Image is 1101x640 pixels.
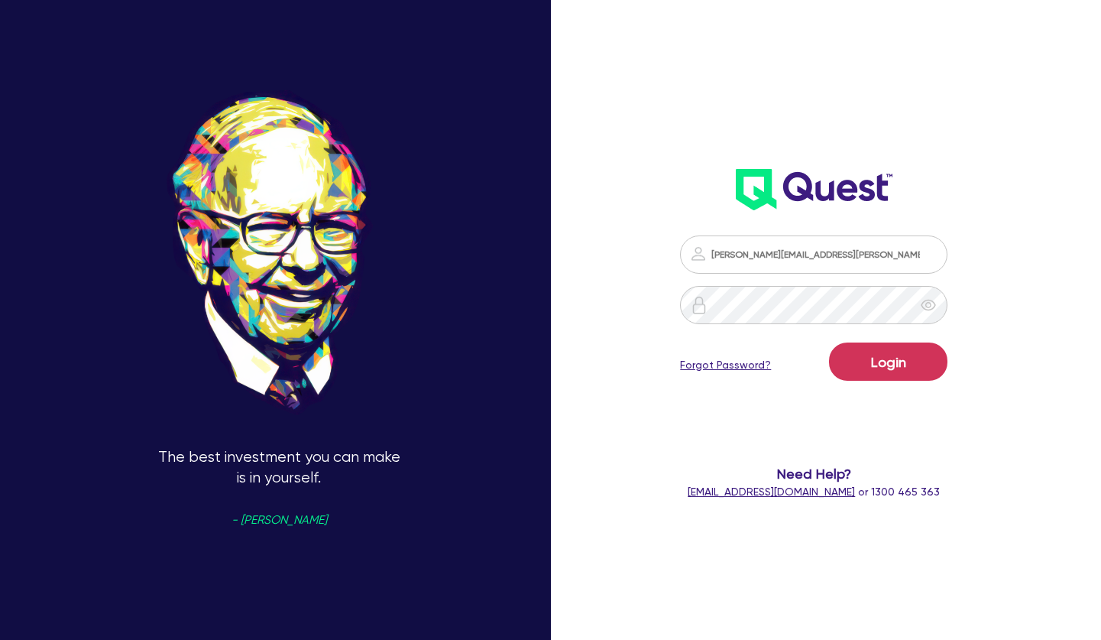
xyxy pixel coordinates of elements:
span: - [PERSON_NAME] [232,515,327,526]
img: icon-password [689,245,708,263]
button: Login [829,343,947,381]
span: Need Help? [672,463,955,484]
a: [EMAIL_ADDRESS][DOMAIN_NAME] [688,486,855,498]
img: icon-password [690,296,708,314]
span: or 1300 465 363 [688,486,940,498]
span: eye [921,297,936,313]
img: wH2k97JdezQIQAAAABJRU5ErkJggg== [736,169,892,210]
a: Forgot Password? [680,357,771,373]
input: Email address [680,236,947,274]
